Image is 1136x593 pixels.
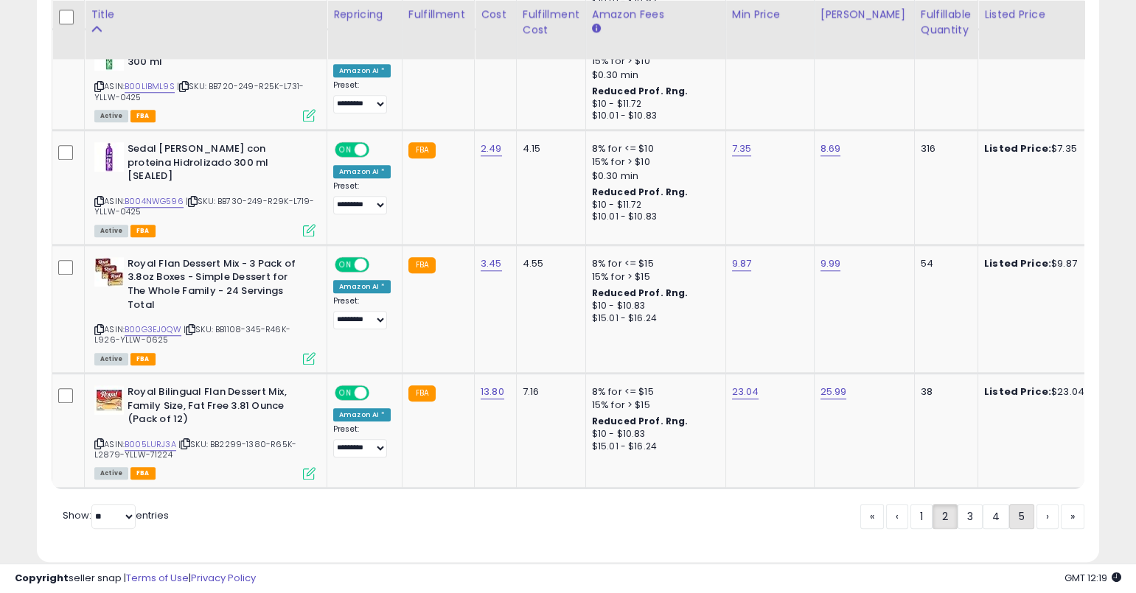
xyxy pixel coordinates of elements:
[408,257,436,273] small: FBA
[592,399,714,412] div: 15% for > $15
[130,110,156,122] span: FBA
[592,7,719,22] div: Amazon Fees
[94,467,128,480] span: All listings currently available for purchase on Amazon
[333,424,391,457] div: Preset:
[94,438,296,460] span: | SKU: BB2299-1380-R65K-L2879-YLLW-71224
[94,41,316,120] div: ASIN:
[130,467,156,480] span: FBA
[408,385,436,401] small: FBA
[94,195,315,217] span: | SKU: BB730-249-R29K-L719-YLLW-0425
[91,7,321,22] div: Title
[333,408,391,421] div: Amazon AI *
[592,186,689,198] b: Reduced Prof. Rng.
[592,211,714,223] div: $10.01 - $10.83
[336,258,355,270] span: ON
[820,385,847,399] a: 25.99
[126,571,189,585] a: Terms of Use
[15,572,256,586] div: seller snap | |
[592,287,689,299] b: Reduced Prof. Rng.
[592,428,714,441] div: $10 - $10.83
[408,142,436,158] small: FBA
[130,225,156,237] span: FBA
[592,69,714,82] div: $0.30 min
[921,385,966,399] div: 38
[984,7,1112,22] div: Listed Price
[592,110,714,122] div: $10.01 - $10.83
[130,353,156,365] span: FBA
[367,387,391,399] span: OFF
[592,85,689,97] b: Reduced Prof. Rng.
[896,509,899,524] span: ‹
[523,385,574,399] div: 7.16
[481,385,504,399] a: 13.80
[367,258,391,270] span: OFF
[984,257,1107,270] div: $9.87
[15,571,69,585] strong: Copyright
[870,509,874,524] span: «
[921,142,966,155] div: 316
[921,257,966,270] div: 54
[592,300,714,312] div: $10 - $10.83
[125,195,184,208] a: B004NWG596
[94,142,124,172] img: 31KN8S6aYLL._SL40_.jpg
[523,142,574,155] div: 4.15
[592,55,714,68] div: 15% for > $10
[94,323,290,345] span: | SKU: BB1108-345-R46K-L926-YLLW-0625
[1064,571,1121,585] span: 2025-08-14 12:19 GMT
[94,110,128,122] span: All listings currently available for purchase on Amazon
[820,7,908,22] div: [PERSON_NAME]
[592,142,714,155] div: 8% for <= $10
[592,199,714,211] div: $10 - $11.72
[984,141,1051,155] b: Listed Price:
[1070,509,1075,524] span: »
[333,7,396,22] div: Repricing
[592,312,714,325] div: $15.01 - $16.24
[732,385,759,399] a: 23.04
[333,165,391,178] div: Amazon AI *
[732,256,752,271] a: 9.87
[592,22,601,35] small: Amazon Fees.
[94,257,316,363] div: ASIN:
[921,7,972,38] div: Fulfillable Quantity
[958,504,983,529] a: 3
[333,64,391,77] div: Amazon AI *
[984,256,1051,270] b: Listed Price:
[333,181,391,214] div: Preset:
[128,385,307,430] b: Royal Bilingual Flan Dessert Mix, Family Size, Fat Free 3.81 Ounce (Pack of 12)
[94,353,128,365] span: All listings currently available for purchase on Amazon
[984,142,1107,155] div: $7.35
[481,7,510,22] div: Cost
[523,257,574,270] div: 4.55
[333,280,391,293] div: Amazon AI *
[63,508,169,522] span: Show: entries
[592,385,714,399] div: 8% for <= $15
[523,7,579,38] div: Fulfillment Cost
[910,504,933,529] a: 1
[481,141,502,156] a: 2.49
[592,270,714,284] div: 15% for > $15
[94,80,304,102] span: | SKU: BB720-249-R25K-L731-YLLW-0425
[336,144,355,156] span: ON
[128,142,307,187] b: Sedal [PERSON_NAME] con proteina Hidrolizado 300 ml [SEALED]
[732,141,752,156] a: 7.35
[481,256,502,271] a: 3.45
[94,385,124,415] img: 51YSBBCvGhL._SL40_.jpg
[128,257,307,315] b: Royal Flan Dessert Mix - 3 Pack of 3.8oz Boxes - Simple Dessert for The Whole Family - 24 Serving...
[336,387,355,399] span: ON
[592,169,714,183] div: $0.30 min
[984,385,1051,399] b: Listed Price:
[592,257,714,270] div: 8% for <= $15
[408,7,468,22] div: Fulfillment
[984,385,1107,399] div: $23.04
[732,7,808,22] div: Min Price
[191,571,256,585] a: Privacy Policy
[94,385,316,478] div: ASIN:
[820,256,841,271] a: 9.99
[1046,509,1049,524] span: ›
[94,142,316,235] div: ASIN:
[94,225,128,237] span: All listings currently available for purchase on Amazon
[592,98,714,110] div: $10 - $11.72
[125,80,175,93] a: B00LIBML9S
[94,257,124,287] img: 51nJnL+46IS._SL40_.jpg
[333,296,391,329] div: Preset:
